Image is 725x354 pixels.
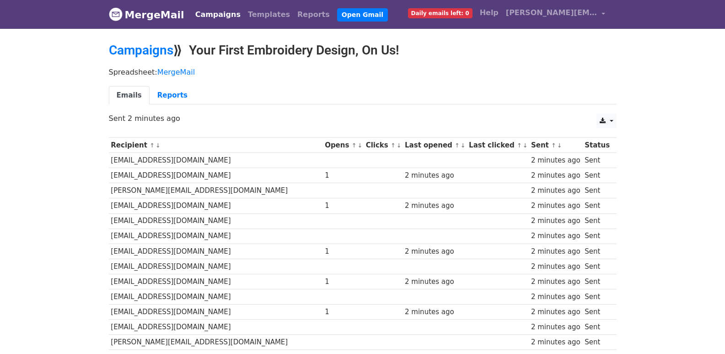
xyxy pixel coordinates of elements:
[337,8,388,22] a: Open Gmail
[405,246,464,257] div: 2 minutes ago
[109,43,617,58] h2: ⟫ Your First Embroidery Design, On Us!
[109,114,617,123] p: Sent 2 minutes ago
[502,4,609,25] a: [PERSON_NAME][EMAIL_ADDRESS][DOMAIN_NAME]
[405,307,464,317] div: 2 minutes ago
[531,337,580,348] div: 2 minutes ago
[582,213,612,229] td: Sent
[109,153,323,168] td: [EMAIL_ADDRESS][DOMAIN_NAME]
[523,142,528,149] a: ↓
[192,5,244,24] a: Campaigns
[109,198,323,213] td: [EMAIL_ADDRESS][DOMAIN_NAME]
[109,259,323,274] td: [EMAIL_ADDRESS][DOMAIN_NAME]
[531,292,580,302] div: 2 minutes ago
[582,335,612,350] td: Sent
[461,142,466,149] a: ↓
[476,4,502,22] a: Help
[582,274,612,289] td: Sent
[582,259,612,274] td: Sent
[156,142,161,149] a: ↓
[109,138,323,153] th: Recipient
[531,261,580,272] div: 2 minutes ago
[405,277,464,287] div: 2 minutes ago
[531,277,580,287] div: 2 minutes ago
[531,155,580,166] div: 2 minutes ago
[531,246,580,257] div: 2 minutes ago
[109,86,150,105] a: Emails
[582,153,612,168] td: Sent
[150,142,155,149] a: ↑
[325,201,361,211] div: 1
[109,335,323,350] td: [PERSON_NAME][EMAIL_ADDRESS][DOMAIN_NAME]
[551,142,556,149] a: ↑
[109,244,323,259] td: [EMAIL_ADDRESS][DOMAIN_NAME]
[109,229,323,244] td: [EMAIL_ADDRESS][DOMAIN_NAME]
[109,7,123,21] img: MergeMail logo
[582,244,612,259] td: Sent
[506,7,597,18] span: [PERSON_NAME][EMAIL_ADDRESS][DOMAIN_NAME]
[364,138,403,153] th: Clicks
[404,4,476,22] a: Daily emails left: 0
[294,5,333,24] a: Reports
[455,142,460,149] a: ↑
[531,201,580,211] div: 2 minutes ago
[325,307,361,317] div: 1
[531,307,580,317] div: 2 minutes ago
[109,183,323,198] td: [PERSON_NAME][EMAIL_ADDRESS][DOMAIN_NAME]
[467,138,529,153] th: Last clicked
[405,170,464,181] div: 2 minutes ago
[531,216,580,226] div: 2 minutes ago
[325,277,361,287] div: 1
[405,201,464,211] div: 2 minutes ago
[391,142,396,149] a: ↑
[109,168,323,183] td: [EMAIL_ADDRESS][DOMAIN_NAME]
[109,67,617,77] p: Spreadsheet:
[397,142,402,149] a: ↓
[517,142,522,149] a: ↑
[582,305,612,320] td: Sent
[531,231,580,241] div: 2 minutes ago
[109,320,323,335] td: [EMAIL_ADDRESS][DOMAIN_NAME]
[582,168,612,183] td: Sent
[352,142,357,149] a: ↑
[529,138,582,153] th: Sent
[403,138,467,153] th: Last opened
[150,86,195,105] a: Reports
[109,213,323,229] td: [EMAIL_ADDRESS][DOMAIN_NAME]
[325,170,361,181] div: 1
[109,274,323,289] td: [EMAIL_ADDRESS][DOMAIN_NAME]
[325,246,361,257] div: 1
[109,43,173,58] a: Campaigns
[109,289,323,305] td: [EMAIL_ADDRESS][DOMAIN_NAME]
[244,5,294,24] a: Templates
[531,322,580,332] div: 2 minutes ago
[582,229,612,244] td: Sent
[582,289,612,305] td: Sent
[109,5,184,24] a: MergeMail
[157,68,195,76] a: MergeMail
[531,185,580,196] div: 2 minutes ago
[531,170,580,181] div: 2 minutes ago
[582,320,612,335] td: Sent
[357,142,362,149] a: ↓
[109,305,323,320] td: [EMAIL_ADDRESS][DOMAIN_NAME]
[582,198,612,213] td: Sent
[557,142,562,149] a: ↓
[322,138,364,153] th: Opens
[408,8,473,18] span: Daily emails left: 0
[582,138,612,153] th: Status
[582,183,612,198] td: Sent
